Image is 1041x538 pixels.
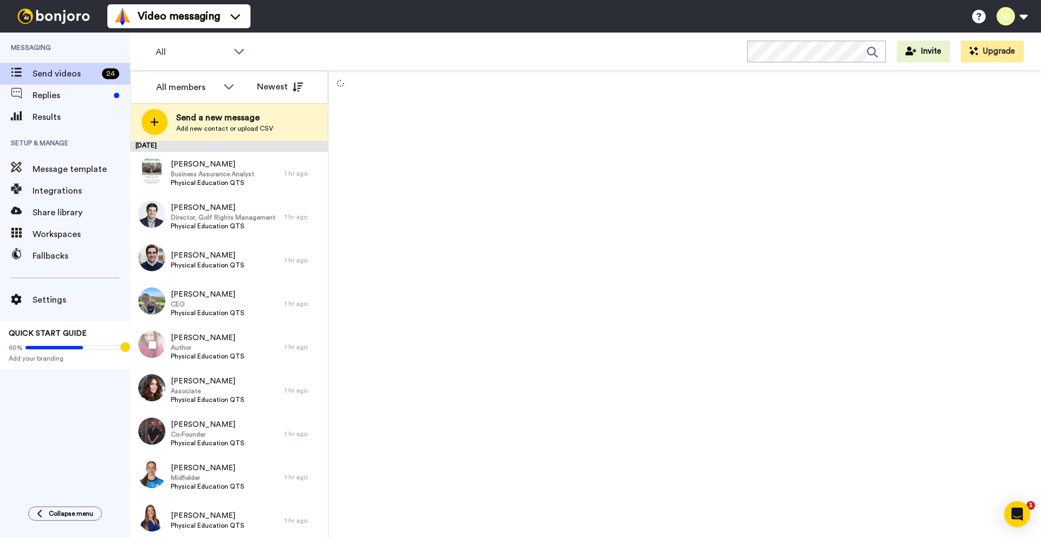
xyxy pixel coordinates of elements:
[171,250,245,261] span: [PERSON_NAME]
[171,332,245,343] span: [PERSON_NAME]
[156,46,228,59] span: All
[171,510,245,521] span: [PERSON_NAME]
[171,289,245,300] span: [PERSON_NAME]
[33,163,130,176] span: Message template
[285,430,323,438] div: 1 hr ago
[171,387,245,395] span: Associate
[171,419,245,430] span: [PERSON_NAME]
[171,222,275,230] span: Physical Education QTS
[9,354,121,363] span: Add your branding
[171,521,245,530] span: Physical Education QTS
[114,8,131,25] img: vm-color.svg
[171,463,245,473] span: [PERSON_NAME]
[171,395,245,404] span: Physical Education QTS
[33,228,130,241] span: Workspaces
[138,244,165,271] img: 47626ee0-06a2-422c-b9cb-a75043d97910.jpg
[249,76,311,98] button: Newest
[285,473,323,482] div: 1 hr ago
[171,376,245,387] span: [PERSON_NAME]
[285,213,323,221] div: 1 hr ago
[138,461,165,488] img: b57fb3fd-719c-4ad2-90b9-9643fa88e8e1.jpg
[285,256,323,265] div: 1 hr ago
[138,157,165,184] img: 8aaa818c-1547-4238-b04c-0e20a6613826.jpg
[33,89,110,102] span: Replies
[33,293,130,306] span: Settings
[171,213,275,222] span: Director, Golf Rights Management
[171,482,245,491] span: Physical Education QTS
[28,507,102,521] button: Collapse menu
[171,473,245,482] span: Midfielder
[285,343,323,351] div: 1 hr ago
[285,516,323,525] div: 1 hr ago
[9,343,23,352] span: 60%
[897,41,950,62] button: Invite
[33,184,130,197] span: Integrations
[138,287,165,315] img: c9c0e2da-372e-4c62-8608-d737b3c79c0a.jpg
[171,261,245,270] span: Physical Education QTS
[176,124,273,133] span: Add new contact or upload CSV
[171,170,254,178] span: Business Assurance Analyst
[285,169,323,178] div: 1 hr ago
[13,9,94,24] img: bj-logo-header-white.svg
[33,249,130,262] span: Fallbacks
[130,141,328,152] div: [DATE]
[285,386,323,395] div: 1 hr ago
[102,68,119,79] div: 24
[171,300,245,309] span: CEO
[171,309,245,317] span: Physical Education QTS
[33,206,130,219] span: Share library
[961,41,1024,62] button: Upgrade
[120,342,130,352] div: Tooltip anchor
[171,439,245,447] span: Physical Education QTS
[156,81,218,94] div: All members
[176,111,273,124] span: Send a new message
[33,111,130,124] span: Results
[171,430,245,439] span: Co-Founder
[171,352,245,361] span: Physical Education QTS
[171,202,275,213] span: [PERSON_NAME]
[138,504,165,531] img: d7b00a2a-b27c-4730-94a3-48af77f9af5a.jpg
[138,201,165,228] img: f2c6097a-ca57-413b-9a1c-ec89d0b08d93.jpg
[171,343,245,352] span: Author
[285,299,323,308] div: 1 hr ago
[9,330,87,337] span: QUICK START GUIDE
[171,159,254,170] span: [PERSON_NAME]
[1004,501,1030,527] div: Open Intercom Messenger
[138,9,220,24] span: Video messaging
[1026,501,1035,510] span: 1
[171,178,254,187] span: Physical Education QTS
[138,418,165,445] img: e33c4039-8a26-4f22-8d8a-9b85249e5250.jpg
[138,374,165,401] img: 2abb4124-24a7-41e3-b5a3-8a86b5e8d3a6.jpg
[33,67,98,80] span: Send videos
[49,509,93,518] span: Collapse menu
